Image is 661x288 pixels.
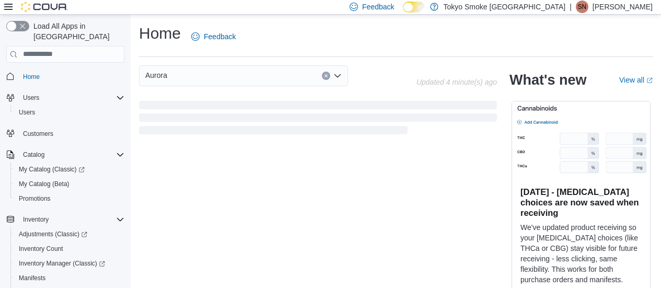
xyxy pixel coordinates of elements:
span: Users [15,106,124,119]
a: My Catalog (Classic) [10,162,129,177]
span: SN [578,1,587,13]
button: Promotions [10,191,129,206]
span: Home [19,70,124,83]
a: My Catalog (Beta) [15,178,74,190]
span: Catalog [23,151,44,159]
a: Home [19,71,44,83]
a: Manifests [15,272,50,284]
button: Inventory Count [10,241,129,256]
button: Inventory [19,213,53,226]
span: Manifests [19,274,45,282]
span: Adjustments (Classic) [15,228,124,240]
span: Feedback [204,31,236,42]
span: Home [23,73,40,81]
span: Users [19,91,124,104]
span: Feedback [362,2,394,12]
span: Adjustments (Classic) [19,230,87,238]
p: We've updated product receiving so your [MEDICAL_DATA] choices (like THCa or CBG) stay visible fo... [520,222,642,285]
span: Catalog [19,148,124,161]
button: Catalog [2,147,129,162]
span: Inventory Count [19,245,63,253]
span: Aurora [145,69,167,82]
span: Users [19,108,35,117]
span: Load All Apps in [GEOGRAPHIC_DATA] [29,21,124,42]
a: My Catalog (Classic) [15,163,89,176]
span: Inventory Manager (Classic) [19,259,105,268]
span: Loading [139,103,497,136]
h3: [DATE] - [MEDICAL_DATA] choices are now saved when receiving [520,187,642,218]
a: Inventory Manager (Classic) [15,257,109,270]
img: Cova [21,2,68,12]
a: Users [15,106,39,119]
h2: What's new [509,72,586,88]
p: Tokyo Smoke [GEOGRAPHIC_DATA] [444,1,566,13]
a: Feedback [187,26,240,47]
span: Manifests [15,272,124,284]
button: Customers [2,126,129,141]
button: Home [2,69,129,84]
span: My Catalog (Classic) [15,163,124,176]
input: Dark Mode [403,2,425,13]
div: Stephanie Neblett [576,1,588,13]
a: Adjustments (Classic) [10,227,129,241]
button: My Catalog (Beta) [10,177,129,191]
span: My Catalog (Beta) [15,178,124,190]
p: [PERSON_NAME] [593,1,653,13]
button: Users [19,91,43,104]
span: Users [23,94,39,102]
span: Customers [19,127,124,140]
button: Manifests [10,271,129,285]
span: Promotions [15,192,124,205]
span: Inventory [23,215,49,224]
svg: External link [646,77,653,84]
span: Inventory Count [15,243,124,255]
button: Users [2,90,129,105]
span: My Catalog (Classic) [19,165,85,174]
span: Promotions [19,194,51,203]
span: Customers [23,130,53,138]
button: Open list of options [333,72,342,80]
a: Inventory Count [15,243,67,255]
a: View allExternal link [619,76,653,84]
a: Customers [19,128,57,140]
button: Users [10,105,129,120]
button: Inventory [2,212,129,227]
h1: Home [139,23,181,44]
a: Inventory Manager (Classic) [10,256,129,271]
a: Promotions [15,192,55,205]
p: Updated 4 minute(s) ago [416,78,497,86]
span: My Catalog (Beta) [19,180,69,188]
a: Adjustments (Classic) [15,228,91,240]
button: Clear input [322,72,330,80]
span: Inventory Manager (Classic) [15,257,124,270]
p: | [570,1,572,13]
button: Catalog [19,148,49,161]
span: Inventory [19,213,124,226]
